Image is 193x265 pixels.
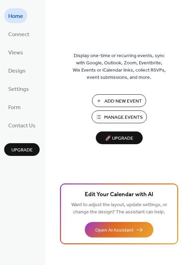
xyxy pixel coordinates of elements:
[104,98,142,105] span: Add New Event
[4,26,33,41] a: Connect
[4,63,30,78] a: Design
[95,227,133,234] span: Open AI Assistant
[8,11,23,22] span: Home
[73,52,166,81] span: Display one-time or recurring events, sync with Google, Outlook, Zoom, Eventbrite, Wix Events or ...
[4,143,40,156] button: Upgrade
[104,114,143,121] span: Manage Events
[8,120,35,131] span: Contact Us
[71,200,167,217] span: Want to adjust the layout, update settings, or change the design? The assistant can help.
[8,102,21,113] span: Form
[8,29,29,40] span: Connect
[4,99,25,114] a: Form
[4,118,40,132] a: Contact Us
[100,134,139,143] span: 🚀 Upgrade
[8,47,23,58] span: Views
[11,147,33,154] span: Upgrade
[4,81,33,96] a: Settings
[4,8,27,23] a: Home
[85,190,153,200] span: Edit Your Calendar with AI
[96,131,143,144] button: 🚀 Upgrade
[85,222,153,237] button: Open AI Assistant
[8,84,29,95] span: Settings
[92,110,147,123] button: Manage Events
[8,66,26,76] span: Design
[4,45,27,60] a: Views
[92,94,146,107] button: Add New Event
